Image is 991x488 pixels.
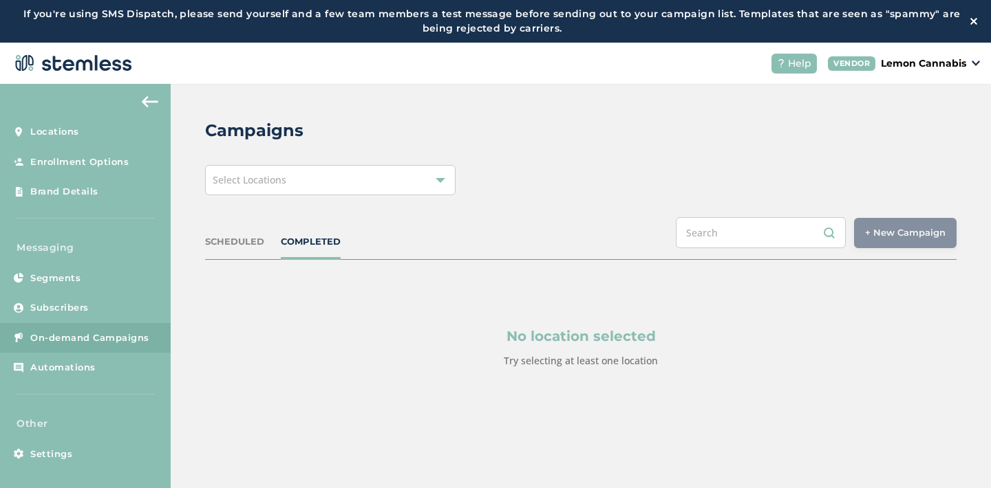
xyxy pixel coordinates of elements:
[14,7,970,36] label: If you're using SMS Dispatch, please send yourself and a few team members a test message before s...
[30,155,129,169] span: Enrollment Options
[213,173,286,186] span: Select Locations
[676,217,846,248] input: Search
[281,235,341,249] div: COMPLETED
[788,56,811,71] span: Help
[828,56,875,71] div: VENDOR
[30,447,72,461] span: Settings
[881,56,966,71] p: Lemon Cannabis
[30,331,149,345] span: On-demand Campaigns
[30,301,89,315] span: Subscribers
[271,326,891,346] p: No location selected
[30,271,81,285] span: Segments
[504,354,658,367] label: Try selecting at least one location
[142,96,158,107] img: icon-arrow-back-accent-c549486e.svg
[970,18,977,25] img: icon-close-white-1ed751a3.svg
[777,59,785,67] img: icon-help-white-03924b79.svg
[30,125,79,139] span: Locations
[30,185,98,199] span: Brand Details
[11,49,132,77] img: logo-dark-0685b13c.svg
[922,422,991,488] iframe: Chat Widget
[205,118,303,143] h2: Campaigns
[30,361,96,375] span: Automations
[205,235,264,249] div: SCHEDULED
[972,60,980,66] img: icon_down-arrow-small-66adaf34.svg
